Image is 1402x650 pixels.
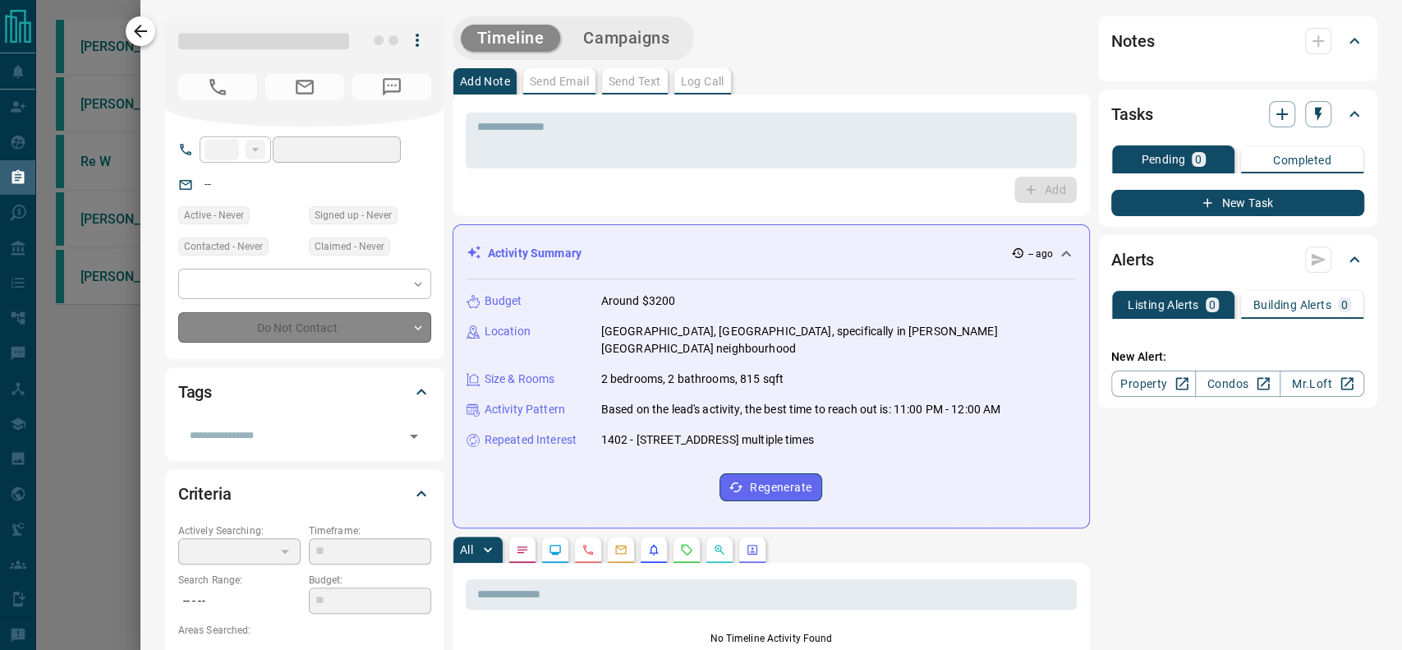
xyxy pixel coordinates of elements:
[265,74,344,100] span: No Email
[315,207,392,224] span: Signed up - Never
[178,372,431,412] div: Tags
[1195,371,1280,397] a: Condos
[1027,247,1053,261] p: -- ago
[178,379,212,405] h2: Tags
[184,238,263,255] span: Contacted - Never
[719,473,822,501] button: Regenerate
[352,74,431,100] span: No Number
[178,573,301,588] p: Search Range:
[614,543,627,556] svg: Emails
[601,371,784,388] p: 2 bedrooms, 2 bathrooms, 815 sqft
[461,25,561,52] button: Timeline
[1273,154,1331,166] p: Completed
[460,544,473,555] p: All
[516,543,529,556] svg: Notes
[1111,21,1364,61] div: Notes
[1111,240,1364,279] div: Alerts
[1341,299,1348,311] p: 0
[567,25,686,52] button: Campaigns
[485,323,531,340] p: Location
[178,623,431,638] p: Areas Searched:
[178,74,257,100] span: No Number
[1111,190,1364,216] button: New Task
[178,481,232,507] h2: Criteria
[1195,154,1202,165] p: 0
[1253,299,1331,311] p: Building Alerts
[746,543,759,556] svg: Agent Actions
[466,631,1077,646] p: No Timeline Activity Found
[485,401,565,418] p: Activity Pattern
[402,425,425,448] button: Open
[178,523,301,538] p: Actively Searching:
[601,401,1001,418] p: Based on the lead's activity, the best time to reach out is: 11:00 PM - 12:00 AM
[309,523,431,538] p: Timeframe:
[1280,371,1364,397] a: Mr.Loft
[485,293,522,310] p: Budget
[581,543,595,556] svg: Calls
[601,431,814,449] p: 1402 - [STREET_ADDRESS] multiple times
[184,207,244,224] span: Active - Never
[485,371,555,388] p: Size & Rooms
[647,543,660,556] svg: Listing Alerts
[1111,247,1154,273] h2: Alerts
[178,474,431,514] div: Criteria
[1111,95,1364,134] div: Tasks
[460,76,510,87] p: Add Note
[680,543,693,556] svg: Requests
[178,312,431,343] div: Do Not Contact
[601,293,676,310] p: Around $3200
[488,245,581,262] p: Activity Summary
[1111,101,1152,127] h2: Tasks
[601,323,1076,357] p: [GEOGRAPHIC_DATA], [GEOGRAPHIC_DATA], specifically in [PERSON_NAME][GEOGRAPHIC_DATA] neighbourhood
[1209,299,1216,311] p: 0
[1141,154,1185,165] p: Pending
[485,431,577,449] p: Repeated Interest
[1128,299,1199,311] p: Listing Alerts
[549,543,562,556] svg: Lead Browsing Activity
[178,588,301,615] p: -- - --
[1111,371,1196,397] a: Property
[1111,28,1154,54] h2: Notes
[1111,348,1364,366] p: New Alert:
[467,238,1076,269] div: Activity Summary-- ago
[205,177,211,191] a: --
[309,573,431,588] p: Budget:
[315,238,384,255] span: Claimed - Never
[713,543,726,556] svg: Opportunities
